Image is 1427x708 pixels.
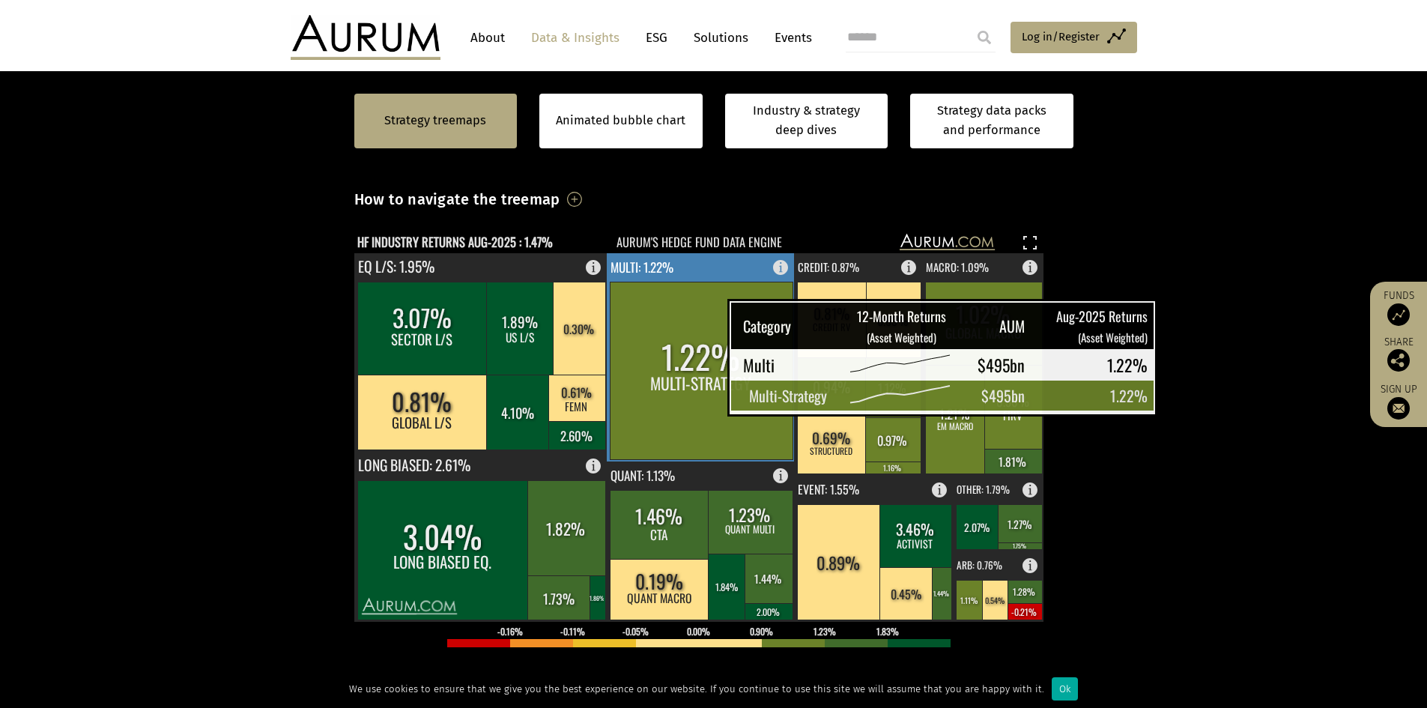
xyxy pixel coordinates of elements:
a: Strategy treemaps [384,111,486,130]
a: Sign up [1378,383,1420,420]
img: Share this post [1387,349,1410,372]
img: Aurum [291,15,440,60]
a: About [463,24,512,52]
span: Log in/Register [1022,28,1100,46]
a: Log in/Register [1011,22,1137,53]
a: Funds [1378,289,1420,326]
a: Animated bubble chart [556,111,685,130]
h3: How to navigate the treemap [354,187,560,212]
a: Industry & strategy deep dives [725,94,888,148]
img: Access Funds [1387,303,1410,326]
a: Data & Insights [524,24,627,52]
a: Solutions [686,24,756,52]
a: ESG [638,24,675,52]
div: Share [1378,337,1420,372]
a: Strategy data packs and performance [910,94,1073,148]
div: Ok [1052,677,1078,701]
img: Sign up to our newsletter [1387,397,1410,420]
input: Submit [969,22,999,52]
a: Events [767,24,812,52]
